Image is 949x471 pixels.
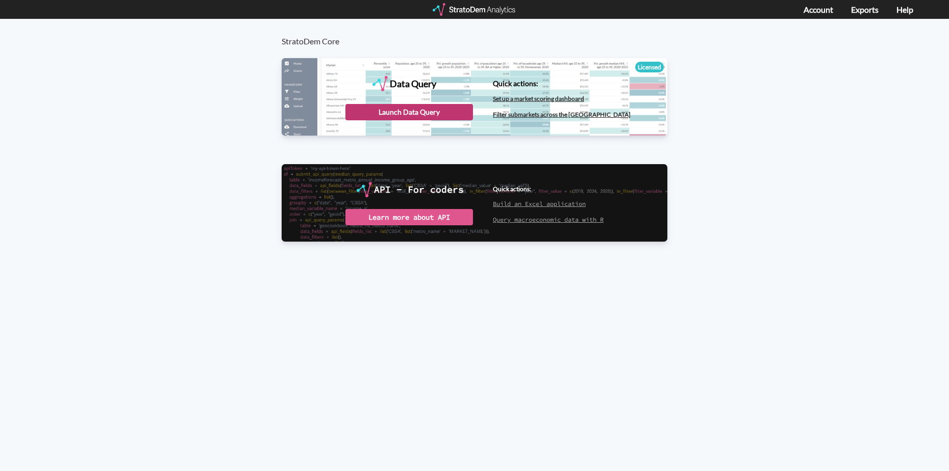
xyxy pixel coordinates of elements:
[493,80,631,87] h4: Quick actions:
[493,186,604,192] h4: Quick actions:
[493,95,584,102] a: Set up a market scoring dashboard
[282,19,678,46] h3: StratoDem Core
[635,62,664,72] div: Licensed
[374,182,464,197] div: API - For coders
[896,5,913,14] a: Help
[493,216,604,223] a: Query macroeconomic data with R
[390,76,436,91] div: Data Query
[345,104,473,120] div: Launch Data Query
[345,209,473,225] div: Learn more about API
[804,5,833,14] a: Account
[493,200,586,207] a: Build an Excel application
[851,5,879,14] a: Exports
[493,111,631,118] a: Filter submarkets across the [GEOGRAPHIC_DATA]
